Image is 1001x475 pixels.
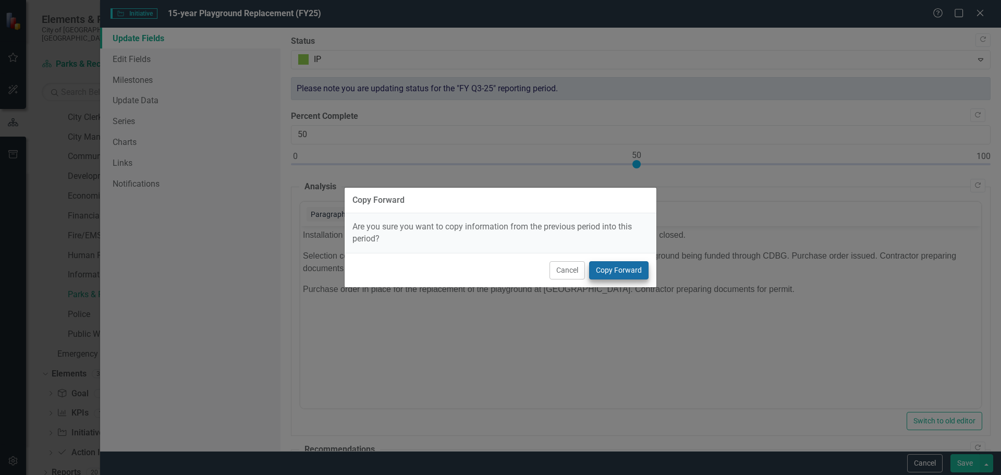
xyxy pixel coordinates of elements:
[3,57,678,69] p: Purchase order in place for the replacement of the playground at [GEOGRAPHIC_DATA]. Contractor pr...
[3,23,678,48] p: Selection committee selected a design and manufacture for the new Pride Promoters Park playground...
[550,261,585,279] button: Cancel
[589,261,649,279] button: Copy Forward
[3,3,678,15] p: Installation of the [GEOGRAPHIC_DATA] has been completed and all permits are approved and closed.
[345,213,656,253] div: Are you sure you want to copy information from the previous period into this period?
[352,196,405,205] div: Copy Forward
